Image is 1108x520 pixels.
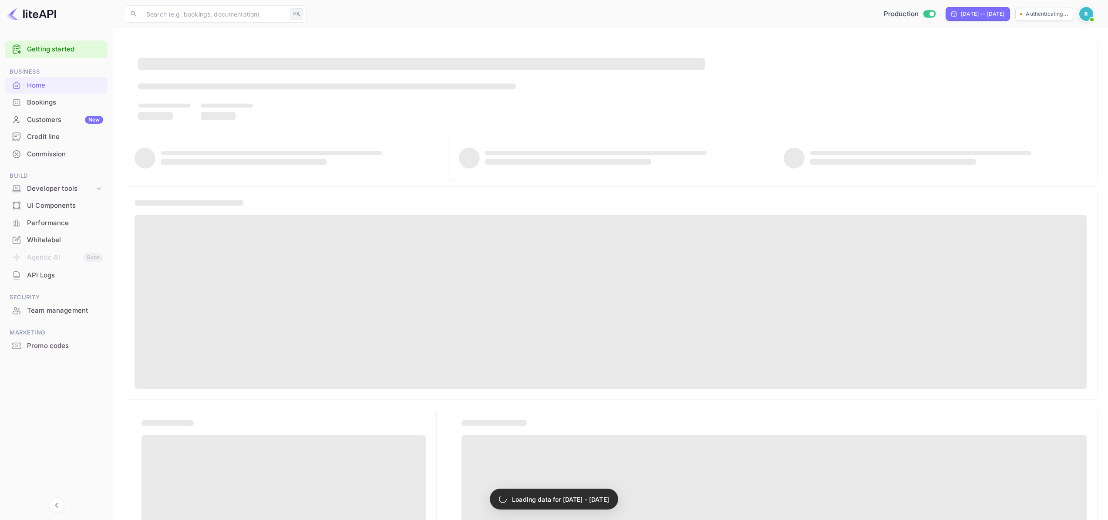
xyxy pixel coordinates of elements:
div: Developer tools [5,181,108,196]
a: Getting started [27,44,103,54]
div: API Logs [27,270,103,280]
button: Collapse navigation [49,497,64,513]
img: Revolut [1079,7,1093,21]
span: Build [5,171,108,181]
div: Team management [5,302,108,319]
a: UI Components [5,197,108,213]
div: Home [5,77,108,94]
a: CustomersNew [5,111,108,128]
div: Home [27,81,103,91]
a: Home [5,77,108,93]
a: Team management [5,302,108,318]
span: Security [5,293,108,302]
div: UI Components [27,201,103,211]
div: Switch to Sandbox mode [880,9,939,19]
div: Getting started [5,41,108,58]
div: UI Components [5,197,108,214]
a: Promo codes [5,338,108,354]
div: Performance [27,218,103,228]
div: Whitelabel [27,235,103,245]
a: Commission [5,146,108,162]
div: Promo codes [27,341,103,351]
p: Loading data for [DATE] - [DATE] [512,495,609,504]
div: Whitelabel [5,232,108,249]
a: Whitelabel [5,232,108,248]
span: Business [5,67,108,77]
span: Production [884,9,919,19]
p: Authenticating... [1026,10,1068,18]
a: Performance [5,215,108,231]
div: New [85,116,103,124]
div: Commission [5,146,108,163]
div: Performance [5,215,108,232]
img: LiteAPI logo [7,7,56,21]
div: ⌘K [290,8,303,20]
div: Customers [27,115,103,125]
div: Bookings [5,94,108,111]
div: Developer tools [27,184,94,194]
div: Bookings [27,98,103,108]
a: Credit line [5,128,108,145]
input: Search (e.g. bookings, documentation) [141,5,286,23]
div: Credit line [27,132,103,142]
div: Promo codes [5,338,108,355]
div: Team management [27,306,103,316]
div: [DATE] — [DATE] [961,10,1004,18]
a: API Logs [5,267,108,283]
div: Click to change the date range period [946,7,1010,21]
div: API Logs [5,267,108,284]
span: Marketing [5,328,108,338]
div: Commission [27,149,103,159]
a: Bookings [5,94,108,110]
